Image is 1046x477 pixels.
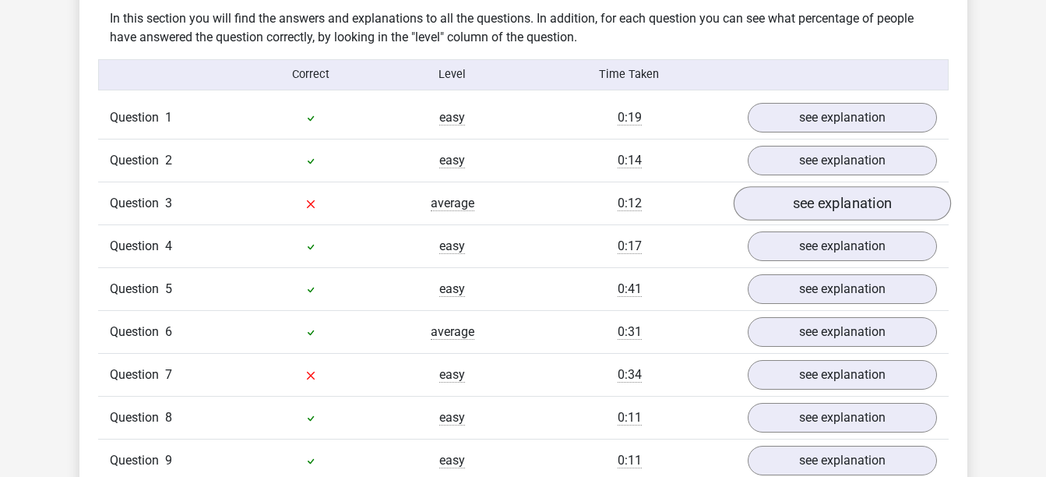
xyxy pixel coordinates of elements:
[618,324,642,340] span: 0:31
[110,323,165,341] span: Question
[618,281,642,297] span: 0:41
[165,410,172,425] span: 8
[110,194,165,213] span: Question
[618,453,642,468] span: 0:11
[431,324,474,340] span: average
[439,453,465,468] span: easy
[382,66,523,83] div: Level
[165,196,172,210] span: 3
[748,103,937,132] a: see explanation
[431,196,474,211] span: average
[748,446,937,475] a: see explanation
[165,367,172,382] span: 7
[748,360,937,390] a: see explanation
[748,274,937,304] a: see explanation
[165,238,172,253] span: 4
[748,403,937,433] a: see explanation
[733,186,950,221] a: see explanation
[439,110,465,125] span: easy
[439,281,465,297] span: easy
[439,153,465,168] span: easy
[439,410,465,426] span: easy
[110,108,165,127] span: Question
[110,151,165,170] span: Question
[439,238,465,254] span: easy
[165,281,172,296] span: 5
[618,410,642,426] span: 0:11
[165,153,172,168] span: 2
[748,317,937,347] a: see explanation
[165,453,172,468] span: 9
[618,153,642,168] span: 0:14
[523,66,735,83] div: Time Taken
[748,146,937,175] a: see explanation
[110,237,165,256] span: Question
[165,110,172,125] span: 1
[165,324,172,339] span: 6
[618,196,642,211] span: 0:12
[748,231,937,261] a: see explanation
[110,366,165,384] span: Question
[98,9,949,47] div: In this section you will find the answers and explanations to all the questions. In addition, for...
[439,367,465,383] span: easy
[110,451,165,470] span: Question
[110,280,165,299] span: Question
[618,367,642,383] span: 0:34
[618,110,642,125] span: 0:19
[110,408,165,427] span: Question
[240,66,382,83] div: Correct
[618,238,642,254] span: 0:17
